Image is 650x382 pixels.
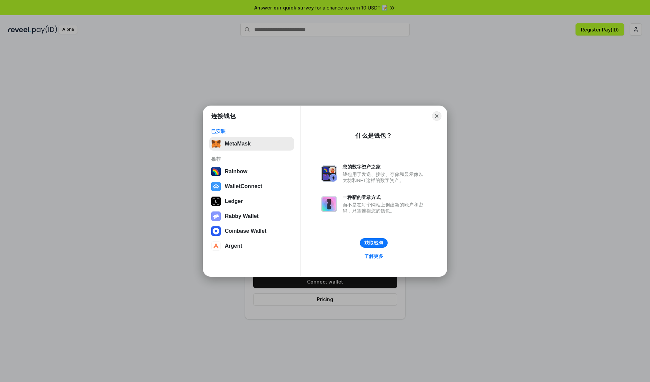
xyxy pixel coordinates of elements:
[225,141,251,147] div: MetaMask
[225,168,247,175] div: Rainbow
[211,156,292,162] div: 推荐
[343,194,427,200] div: 一种新的登录方式
[225,183,262,189] div: WalletConnect
[209,224,294,238] button: Coinbase Wallet
[211,226,221,236] img: svg+xml,%3Csvg%20width%3D%2228%22%20height%3D%2228%22%20viewBox%3D%220%200%2028%2028%22%20fill%3D...
[321,196,337,212] img: svg+xml,%3Csvg%20xmlns%3D%22http%3A%2F%2Fwww.w3.org%2F2000%2Fsvg%22%20fill%3D%22none%22%20viewBox...
[360,238,388,248] button: 获取钱包
[432,111,441,121] button: Close
[360,252,387,261] a: 了解更多
[209,209,294,223] button: Rabby Wallet
[343,202,427,214] div: 而不是在每个网站上创建新的账户和密码，只需连接您的钱包。
[211,197,221,206] img: svg+xml,%3Csvg%20xmlns%3D%22http%3A%2F%2Fwww.w3.org%2F2000%2Fsvg%22%20width%3D%2228%22%20height%3...
[343,164,427,170] div: 您的数字资产之家
[355,132,392,140] div: 什么是钱包？
[209,165,294,178] button: Rainbow
[211,139,221,149] img: svg+xml,%3Csvg%20fill%3D%22none%22%20height%3D%2233%22%20viewBox%3D%220%200%2035%2033%22%20width%...
[211,112,236,120] h1: 连接钱包
[343,171,427,183] div: 钱包用于发送、接收、存储和显示像以太坊和NFT这样的数字资产。
[209,239,294,253] button: Argent
[364,240,383,246] div: 获取钱包
[211,167,221,176] img: svg+xml,%3Csvg%20width%3D%22120%22%20height%3D%22120%22%20viewBox%3D%220%200%20120%20120%22%20fil...
[225,198,243,204] div: Ledger
[225,243,242,249] div: Argent
[364,253,383,259] div: 了解更多
[209,195,294,208] button: Ledger
[211,128,292,134] div: 已安装
[209,137,294,151] button: MetaMask
[225,228,266,234] div: Coinbase Wallet
[209,180,294,193] button: WalletConnect
[321,165,337,182] img: svg+xml,%3Csvg%20xmlns%3D%22http%3A%2F%2Fwww.w3.org%2F2000%2Fsvg%22%20fill%3D%22none%22%20viewBox...
[211,241,221,251] img: svg+xml,%3Csvg%20width%3D%2228%22%20height%3D%2228%22%20viewBox%3D%220%200%2028%2028%22%20fill%3D...
[211,182,221,191] img: svg+xml,%3Csvg%20width%3D%2228%22%20height%3D%2228%22%20viewBox%3D%220%200%2028%2028%22%20fill%3D...
[211,211,221,221] img: svg+xml,%3Csvg%20xmlns%3D%22http%3A%2F%2Fwww.w3.org%2F2000%2Fsvg%22%20fill%3D%22none%22%20viewBox...
[225,213,259,219] div: Rabby Wallet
